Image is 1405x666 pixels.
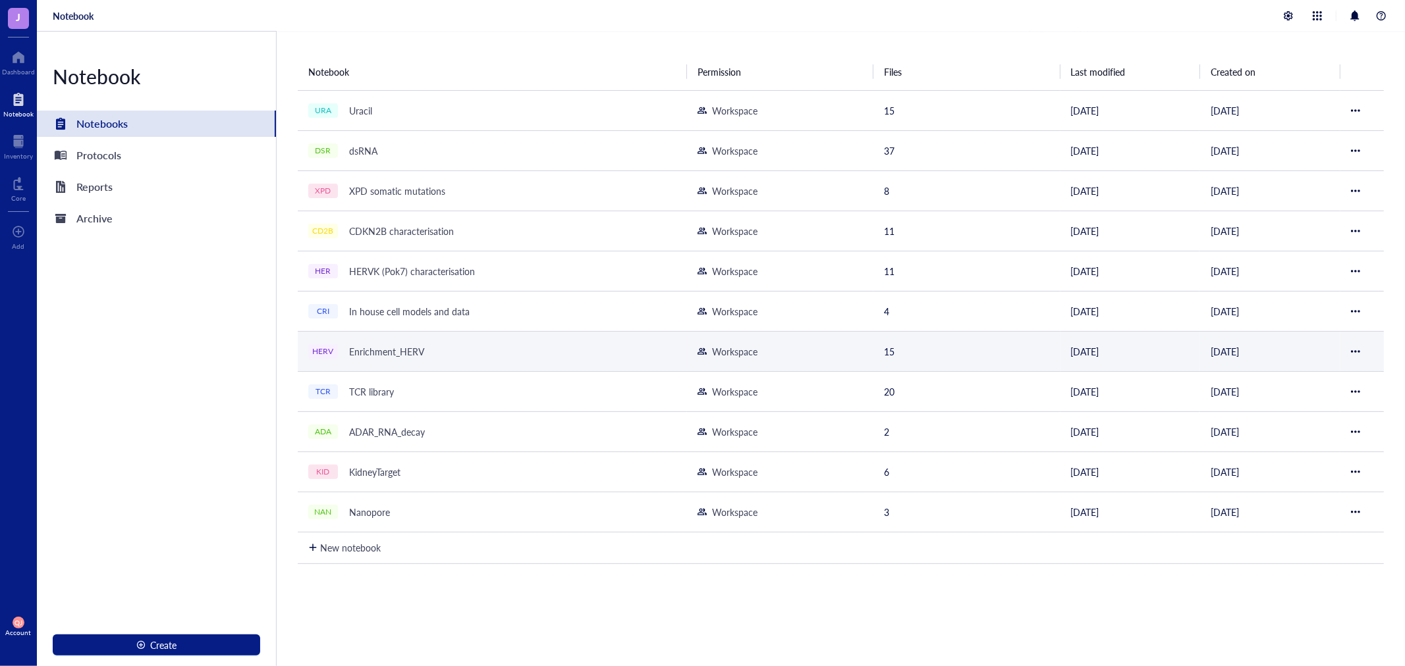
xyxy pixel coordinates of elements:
td: [DATE] [1200,331,1340,371]
th: Last modified [1061,53,1201,90]
div: In house cell models and data [343,302,476,320]
div: Workspace [712,304,758,319]
span: QJ [14,619,22,627]
td: [DATE] [1200,130,1340,170]
div: Notebook [37,63,276,90]
div: dsRNA [343,141,383,160]
td: [DATE] [1061,411,1201,451]
div: Workspace [712,184,758,198]
th: Permission [687,53,873,90]
td: [DATE] [1200,451,1340,492]
button: Create [53,634,260,655]
a: Inventory [4,131,33,160]
a: Notebook [53,10,94,22]
div: Reports [76,178,113,196]
td: [DATE] [1200,170,1340,211]
td: [DATE] [1061,451,1201,492]
a: Notebooks [37,111,276,137]
div: XPD somatic mutations [343,182,451,200]
div: Workspace [712,224,758,238]
td: 4 [873,291,1060,331]
div: TCR library [343,382,400,401]
th: Notebook [298,53,687,90]
div: Workspace [712,424,758,439]
div: KidneyTarget [343,463,406,481]
td: 15 [873,331,1060,371]
td: [DATE] [1061,331,1201,371]
td: [DATE] [1061,371,1201,411]
td: 15 [873,90,1060,130]
span: Create [151,640,177,650]
td: [DATE] [1200,492,1340,532]
td: 37 [873,130,1060,170]
div: Uracil [343,101,378,120]
div: Dashboard [2,68,35,76]
th: Files [873,53,1060,90]
div: Add [13,242,25,250]
div: HERVK (Pok7) characterisation [343,262,481,280]
td: [DATE] [1061,130,1201,170]
div: Core [11,194,26,202]
td: [DATE] [1061,90,1201,130]
td: [DATE] [1200,291,1340,331]
a: Archive [37,205,276,232]
span: J [16,9,21,25]
div: Enrichment_HERV [343,342,430,361]
div: Protocols [76,146,121,165]
div: Workspace [712,143,758,158]
a: Core [11,173,26,202]
td: 3 [873,492,1060,532]
a: Reports [37,174,276,200]
div: Account [6,628,32,636]
div: Inventory [4,152,33,160]
div: Notebooks [76,115,128,133]
td: [DATE] [1200,90,1340,130]
div: Workspace [712,465,758,479]
div: Notebook [3,110,34,118]
td: [DATE] [1061,211,1201,251]
td: 2 [873,411,1060,451]
td: 11 [873,251,1060,291]
div: Workspace [712,344,758,359]
td: 8 [873,170,1060,211]
div: Workspace [712,505,758,519]
td: [DATE] [1061,291,1201,331]
div: Nanopore [343,503,396,521]
td: 11 [873,211,1060,251]
div: CDKN2B characterisation [343,222,460,240]
div: Archive [76,209,113,228]
div: Workspace [712,384,758,399]
td: [DATE] [1061,251,1201,291]
div: Workspace [712,264,758,278]
a: Dashboard [2,47,35,76]
td: [DATE] [1061,170,1201,211]
td: 20 [873,371,1060,411]
a: Notebook [3,89,34,118]
div: ADAR_RNA_decay [343,423,431,441]
td: [DATE] [1061,492,1201,532]
th: Created on [1200,53,1340,90]
div: Workspace [712,103,758,118]
td: [DATE] [1200,211,1340,251]
div: New notebook [320,540,381,555]
td: [DATE] [1200,411,1340,451]
a: Protocols [37,142,276,168]
td: [DATE] [1200,251,1340,291]
td: 6 [873,451,1060,492]
td: [DATE] [1200,371,1340,411]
